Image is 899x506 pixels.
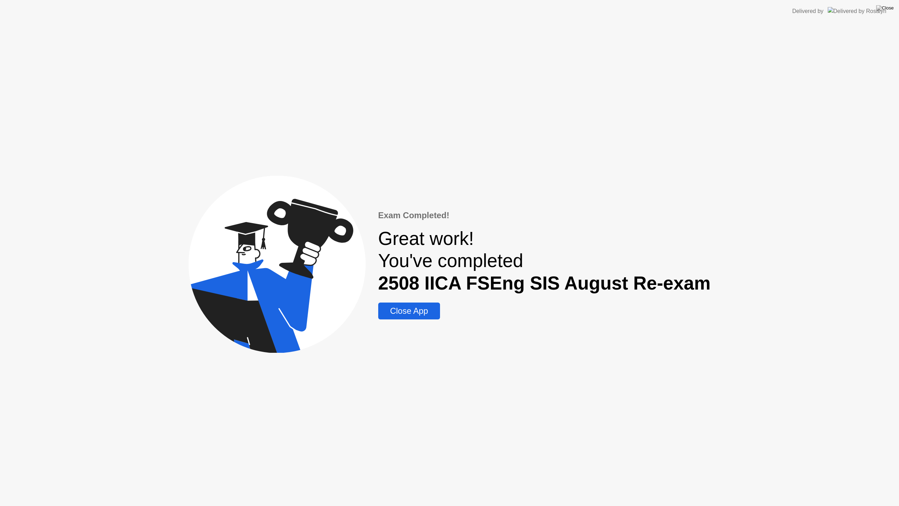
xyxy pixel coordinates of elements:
[380,306,438,316] div: Close App
[378,227,711,294] div: Great work! You've completed
[378,303,440,319] button: Close App
[876,5,894,11] img: Close
[378,273,711,293] b: 2508 IICA FSEng SIS August Re-exam
[378,209,711,222] div: Exam Completed!
[792,7,823,15] div: Delivered by
[828,7,886,15] img: Delivered by Rosalyn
